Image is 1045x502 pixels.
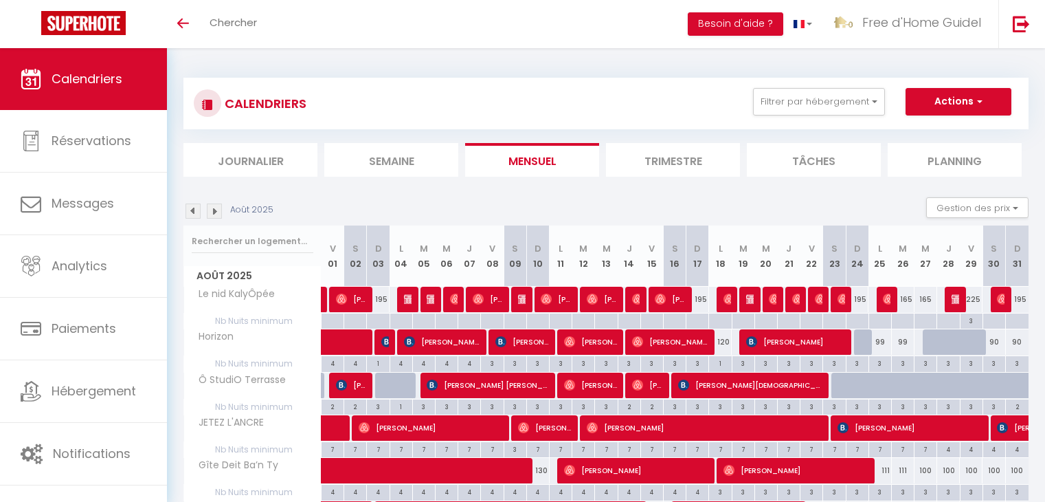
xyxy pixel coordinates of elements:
[550,356,572,369] div: 3
[367,442,389,455] div: 7
[399,242,403,255] abbr: L
[1006,226,1029,287] th: 31
[1006,356,1029,369] div: 3
[878,242,882,255] abbr: L
[367,226,390,287] th: 03
[595,226,618,287] th: 13
[322,442,344,455] div: 7
[709,226,732,287] th: 18
[467,242,472,255] abbr: J
[655,286,685,312] span: [PERSON_NAME]
[869,485,891,498] div: 3
[352,242,359,255] abbr: S
[762,242,770,255] abbr: M
[436,442,458,455] div: 7
[641,356,663,369] div: 3
[709,329,732,355] div: 120
[367,287,390,312] div: 195
[504,485,526,498] div: 4
[846,287,868,312] div: 195
[664,442,686,455] div: 7
[926,197,1029,218] button: Gestion des prix
[709,442,731,455] div: 7
[572,442,594,455] div: 7
[572,226,595,287] th: 12
[686,485,708,498] div: 4
[183,143,317,177] li: Journalier
[892,329,914,355] div: 99
[831,242,838,255] abbr: S
[746,329,844,355] span: [PERSON_NAME]
[535,242,541,255] abbr: D
[184,400,321,415] span: Nb Nuits minimum
[184,266,321,286] span: Août 2025
[854,242,861,255] abbr: D
[723,286,731,312] span: [PERSON_NAME]
[367,400,389,413] div: 3
[914,226,937,287] th: 27
[564,457,708,483] span: [PERSON_NAME]
[618,226,640,287] th: 14
[210,15,257,30] span: Chercher
[1006,400,1029,413] div: 2
[618,356,640,369] div: 3
[846,442,868,455] div: 7
[649,242,655,255] abbr: V
[800,356,822,369] div: 3
[184,485,321,500] span: Nb Nuits minimum
[983,442,1005,455] div: 4
[413,356,435,369] div: 4
[892,458,914,483] div: 111
[427,286,434,312] span: [PERSON_NAME]
[52,132,131,149] span: Réservations
[184,442,321,457] span: Nb Nuits minimum
[960,226,982,287] th: 29
[641,400,663,413] div: 2
[664,356,686,369] div: 3
[823,485,845,498] div: 3
[1014,242,1021,255] abbr: D
[686,400,708,413] div: 3
[572,400,594,413] div: 3
[427,372,548,398] span: [PERSON_NAME] [PERSON_NAME]
[186,373,289,388] span: Ô StudiO Terrasse
[755,400,777,413] div: 3
[709,356,731,369] div: 1
[838,286,845,312] span: [PERSON_NAME]
[641,485,663,498] div: 4
[883,286,890,312] span: [PERSON_NAME]
[786,242,791,255] abbr: J
[465,143,599,177] li: Mensuel
[968,242,974,255] abbr: V
[186,415,267,430] span: JETEZ L'ANCRE
[869,356,891,369] div: 3
[458,442,480,455] div: 7
[390,356,412,369] div: 4
[390,400,412,413] div: 1
[186,329,238,345] span: Horizon
[640,226,663,287] th: 15
[892,287,914,312] div: 165
[892,356,914,369] div: 3
[572,485,594,498] div: 4
[367,485,389,498] div: 4
[527,400,549,413] div: 3
[618,400,640,413] div: 2
[914,400,936,413] div: 3
[541,286,571,312] span: [PERSON_NAME]
[322,485,344,498] div: 4
[838,415,981,441] span: [PERSON_NAME]
[709,485,731,498] div: 3
[868,329,891,355] div: 99
[606,143,740,177] li: Trimestre
[868,226,891,287] th: 25
[559,242,563,255] abbr: L
[481,485,503,498] div: 4
[495,329,548,355] span: [PERSON_NAME]
[53,445,131,462] span: Notifications
[52,382,136,400] span: Hébergement
[686,356,708,369] div: 3
[983,356,1005,369] div: 3
[436,356,458,369] div: 4
[778,442,800,455] div: 7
